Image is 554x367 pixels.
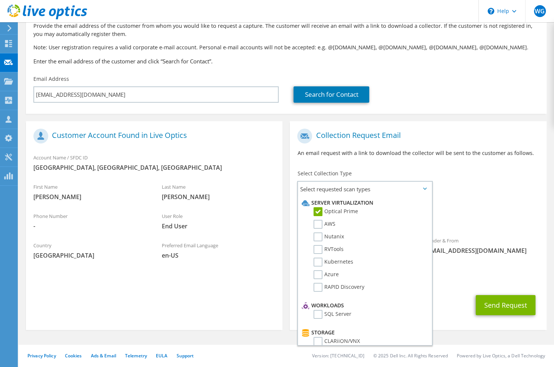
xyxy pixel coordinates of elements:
[162,222,275,230] span: End User
[26,208,154,234] div: Phone Number
[314,207,358,216] label: Optical Prime
[162,251,275,259] span: en-US
[314,310,351,319] label: SQL Server
[476,295,535,315] button: Send Request
[33,75,69,83] label: Email Address
[33,163,275,172] span: [GEOGRAPHIC_DATA], [GEOGRAPHIC_DATA], [GEOGRAPHIC_DATA]
[294,86,369,103] a: Search for Contact
[33,129,271,143] h1: Customer Account Found in Live Optics
[314,232,344,241] label: Nutanix
[33,193,147,201] span: [PERSON_NAME]
[426,247,539,255] span: [EMAIL_ADDRESS][DOMAIN_NAME]
[314,283,364,292] label: RAPID Discovery
[418,233,547,258] div: Sender & From
[33,22,539,38] p: Provide the email address of the customer from whom you would like to request a capture. The cust...
[314,258,353,267] label: Kubernetes
[297,129,535,143] h1: Collection Request Email
[91,353,116,359] a: Ads & Email
[26,150,282,175] div: Account Name / SFDC ID
[33,251,147,259] span: [GEOGRAPHIC_DATA]
[33,57,539,65] h3: Enter the email address of the customer and click “Search for Contact”.
[457,353,545,359] li: Powered by Live Optics, a Dell Technology
[290,199,546,229] div: Requested Collections
[373,353,448,359] li: © 2025 Dell Inc. All Rights Reserved
[298,182,432,196] span: Select requested scan types
[534,5,546,17] span: WG
[26,238,154,263] div: Country
[26,179,154,205] div: First Name
[314,337,360,346] label: CLARiiON/VNX
[290,233,418,258] div: To
[125,353,147,359] a: Telemetry
[176,353,194,359] a: Support
[33,43,539,52] p: Note: User registration requires a valid corporate e-mail account. Personal e-mail accounts will ...
[300,198,428,207] li: Server Virtualization
[154,238,283,263] div: Preferred Email Language
[27,353,56,359] a: Privacy Policy
[33,222,147,230] span: -
[300,328,428,337] li: Storage
[156,353,167,359] a: EULA
[312,353,364,359] li: Version: [TECHNICAL_ID]
[297,149,539,157] p: An email request with a link to download the collector will be sent to the customer as follows.
[290,262,546,288] div: CC & Reply To
[154,179,283,205] div: Last Name
[162,193,275,201] span: [PERSON_NAME]
[154,208,283,234] div: User Role
[314,220,335,229] label: AWS
[314,245,344,254] label: RVTools
[65,353,82,359] a: Cookies
[300,301,428,310] li: Workloads
[314,270,339,279] label: Azure
[297,170,351,177] label: Select Collection Type
[488,8,494,14] svg: \n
